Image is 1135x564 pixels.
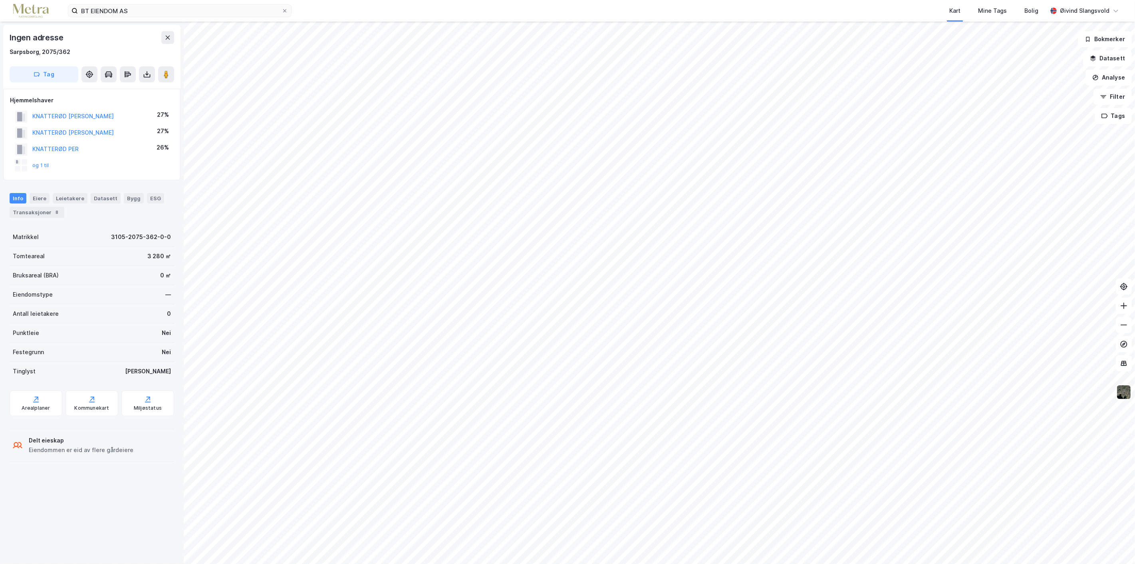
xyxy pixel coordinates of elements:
div: ESG [147,193,164,203]
div: 8 [53,208,61,216]
img: 9k= [1116,385,1131,400]
div: Nei [162,347,171,357]
div: 27% [157,126,169,136]
div: Eiere [30,193,50,203]
div: Eiendommen er eid av flere gårdeiere [29,445,133,455]
div: Leietakere [53,193,87,203]
div: 3105-2075-362-0-0 [111,232,171,242]
div: Arealplaner [22,405,50,411]
div: Bygg [124,193,144,203]
div: Matrikkel [13,232,39,242]
div: Øivind Slangsvold [1060,6,1109,16]
div: Kommunekart [74,405,109,411]
div: Festegrunn [13,347,44,357]
div: Transaksjoner [10,207,64,218]
button: Filter [1093,89,1132,105]
div: Mine Tags [978,6,1007,16]
div: Kart [949,6,960,16]
div: [PERSON_NAME] [125,367,171,376]
iframe: Chat Widget [1095,526,1135,564]
button: Tag [10,66,78,82]
div: 3 280 ㎡ [147,251,171,261]
div: — [165,290,171,299]
div: Info [10,193,26,203]
div: 27% [157,110,169,120]
div: Delt eieskap [29,436,133,445]
div: Kontrollprogram for chat [1095,526,1135,564]
div: 26% [157,143,169,152]
div: Sarpsborg, 2075/362 [10,47,70,57]
input: Søk på adresse, matrikkel, gårdeiere, leietakere eller personer [78,5,282,17]
div: 0 ㎡ [160,271,171,280]
div: Antall leietakere [13,309,59,319]
button: Bokmerker [1078,31,1132,47]
img: metra-logo.256734c3b2bbffee19d4.png [13,4,49,18]
div: Bolig [1024,6,1038,16]
button: Tags [1095,108,1132,124]
div: Tomteareal [13,251,45,261]
div: Hjemmelshaver [10,96,174,105]
button: Datasett [1083,50,1132,66]
div: Tinglyst [13,367,36,376]
div: Miljøstatus [134,405,162,411]
div: Nei [162,328,171,338]
button: Analyse [1085,70,1132,86]
div: 0 [167,309,171,319]
div: Punktleie [13,328,39,338]
div: Eiendomstype [13,290,53,299]
div: Datasett [91,193,121,203]
div: Ingen adresse [10,31,65,44]
div: Bruksareal (BRA) [13,271,59,280]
